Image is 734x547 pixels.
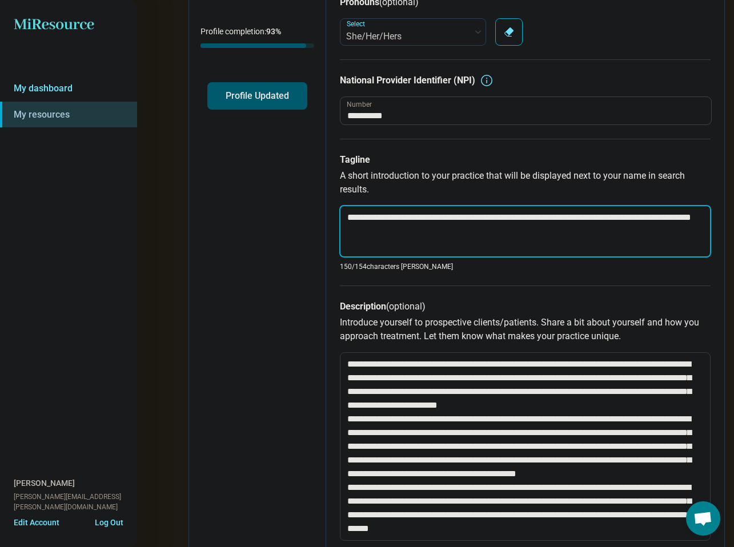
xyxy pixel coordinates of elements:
span: [PERSON_NAME][EMAIL_ADDRESS][PERSON_NAME][DOMAIN_NAME] [14,492,137,512]
div: She/Her/Hers [346,30,465,43]
h3: Description [340,300,711,313]
div: Profile completion [200,43,314,48]
p: 150/ 154 characters [PERSON_NAME] [340,262,711,272]
span: 93 % [266,27,281,36]
h3: Tagline [340,153,711,167]
span: (optional) [386,301,426,312]
label: Number [347,101,372,108]
h3: National Provider Identifier (NPI) [340,74,475,87]
p: Introduce yourself to prospective clients/patients. Share a bit about yourself and how you approa... [340,316,711,343]
span: [PERSON_NAME] [14,477,75,489]
div: Profile completion: [189,19,326,55]
a: Open chat [686,501,720,536]
button: Profile Updated [207,82,307,110]
button: Log Out [95,517,123,526]
p: A short introduction to your practice that will be displayed next to your name in search results. [340,169,711,196]
button: Edit Account [14,517,59,529]
label: Select [347,20,367,28]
